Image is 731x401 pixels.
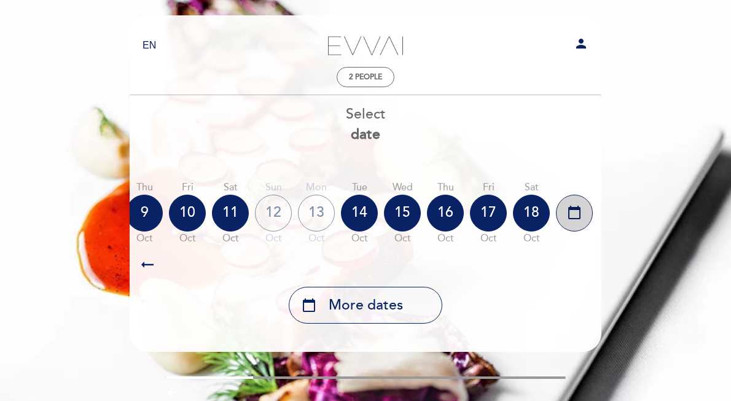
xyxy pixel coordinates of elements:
[329,295,403,316] span: More dates
[513,195,550,232] div: 18
[384,195,421,232] div: 15
[165,385,180,400] i: arrow_backward
[341,232,378,246] div: Oct
[126,181,163,195] div: Thu
[351,126,380,143] b: date
[169,181,206,195] div: Fri
[298,195,335,232] div: 13
[470,195,507,232] div: 17
[513,181,550,195] div: Sat
[138,251,157,278] i: arrow_right_alt
[212,232,249,246] div: Oct
[255,232,292,246] div: Oct
[427,232,464,246] div: Oct
[513,232,550,246] div: Oct
[212,181,249,195] div: Sat
[169,232,206,246] div: Oct
[384,232,421,246] div: Oct
[129,104,602,145] div: Select
[341,195,378,232] div: 14
[470,181,507,195] div: Fri
[427,181,464,195] div: Thu
[567,202,582,223] i: calendar_today
[302,295,316,316] i: calendar_today
[255,181,292,195] div: Sun
[126,232,163,246] div: Oct
[255,195,292,232] div: 12
[126,195,163,232] div: 9
[427,195,464,232] div: 16
[349,72,382,82] span: 2 people
[341,181,378,195] div: Tue
[574,36,588,51] i: person
[169,195,206,232] div: 10
[298,232,335,246] div: Oct
[384,181,421,195] div: Wed
[289,29,442,63] a: Evvai
[298,181,335,195] div: Mon
[470,232,507,246] div: Oct
[574,36,588,55] button: person
[212,195,249,232] div: 11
